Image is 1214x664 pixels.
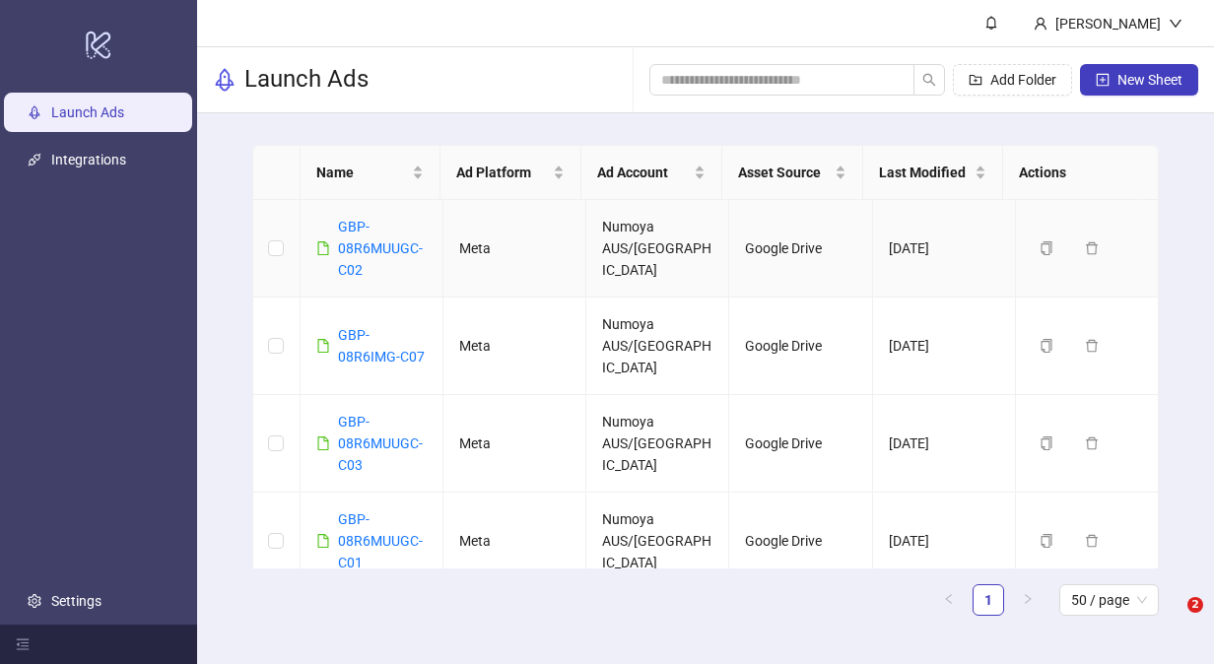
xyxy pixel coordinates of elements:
[1085,436,1099,450] span: delete
[586,395,729,493] td: Numoya AUS/[GEOGRAPHIC_DATA]
[1080,64,1198,96] button: New Sheet
[456,162,549,183] span: Ad Platform
[213,68,236,92] span: rocket
[1147,597,1194,644] iframe: Intercom live chat
[933,584,965,616] button: left
[729,298,872,395] td: Google Drive
[1085,241,1099,255] span: delete
[1096,73,1110,87] span: plus-square
[316,339,330,353] span: file
[922,73,936,87] span: search
[338,219,423,278] a: GBP-08R6MUUGC-C02
[973,584,1004,616] li: 1
[316,241,330,255] span: file
[1040,436,1053,450] span: copy
[244,64,369,96] h3: Launch Ads
[879,162,972,183] span: Last Modified
[1071,585,1147,615] span: 50 / page
[597,162,690,183] span: Ad Account
[729,200,872,298] td: Google Drive
[1085,534,1099,548] span: delete
[729,493,872,590] td: Google Drive
[873,298,1016,395] td: [DATE]
[974,585,1003,615] a: 1
[943,593,955,605] span: left
[1003,146,1144,200] th: Actions
[990,72,1056,88] span: Add Folder
[338,414,423,473] a: GBP-08R6MUUGC-C03
[443,298,586,395] td: Meta
[873,395,1016,493] td: [DATE]
[1034,17,1047,31] span: user
[586,298,729,395] td: Numoya AUS/[GEOGRAPHIC_DATA]
[301,146,441,200] th: Name
[581,146,722,200] th: Ad Account
[1059,584,1159,616] div: Page Size
[1040,241,1053,255] span: copy
[1012,584,1044,616] li: Next Page
[443,493,586,590] td: Meta
[51,152,126,167] a: Integrations
[722,146,863,200] th: Asset Source
[586,200,729,298] td: Numoya AUS/[GEOGRAPHIC_DATA]
[953,64,1072,96] button: Add Folder
[1012,584,1044,616] button: right
[51,104,124,120] a: Launch Ads
[316,162,409,183] span: Name
[338,327,425,365] a: GBP-08R6IMG-C07
[969,73,982,87] span: folder-add
[738,162,831,183] span: Asset Source
[1187,597,1203,613] span: 2
[440,146,581,200] th: Ad Platform
[933,584,965,616] li: Previous Page
[443,200,586,298] td: Meta
[443,395,586,493] td: Meta
[1169,17,1182,31] span: down
[1040,534,1053,548] span: copy
[316,436,330,450] span: file
[16,637,30,651] span: menu-fold
[586,493,729,590] td: Numoya AUS/[GEOGRAPHIC_DATA]
[1022,593,1034,605] span: right
[1047,13,1169,34] div: [PERSON_NAME]
[863,146,1004,200] th: Last Modified
[729,395,872,493] td: Google Drive
[51,593,101,609] a: Settings
[984,16,998,30] span: bell
[1040,339,1053,353] span: copy
[873,493,1016,590] td: [DATE]
[1085,339,1099,353] span: delete
[873,200,1016,298] td: [DATE]
[1117,72,1182,88] span: New Sheet
[316,534,330,548] span: file
[338,511,423,570] a: GBP-08R6MUUGC-C01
